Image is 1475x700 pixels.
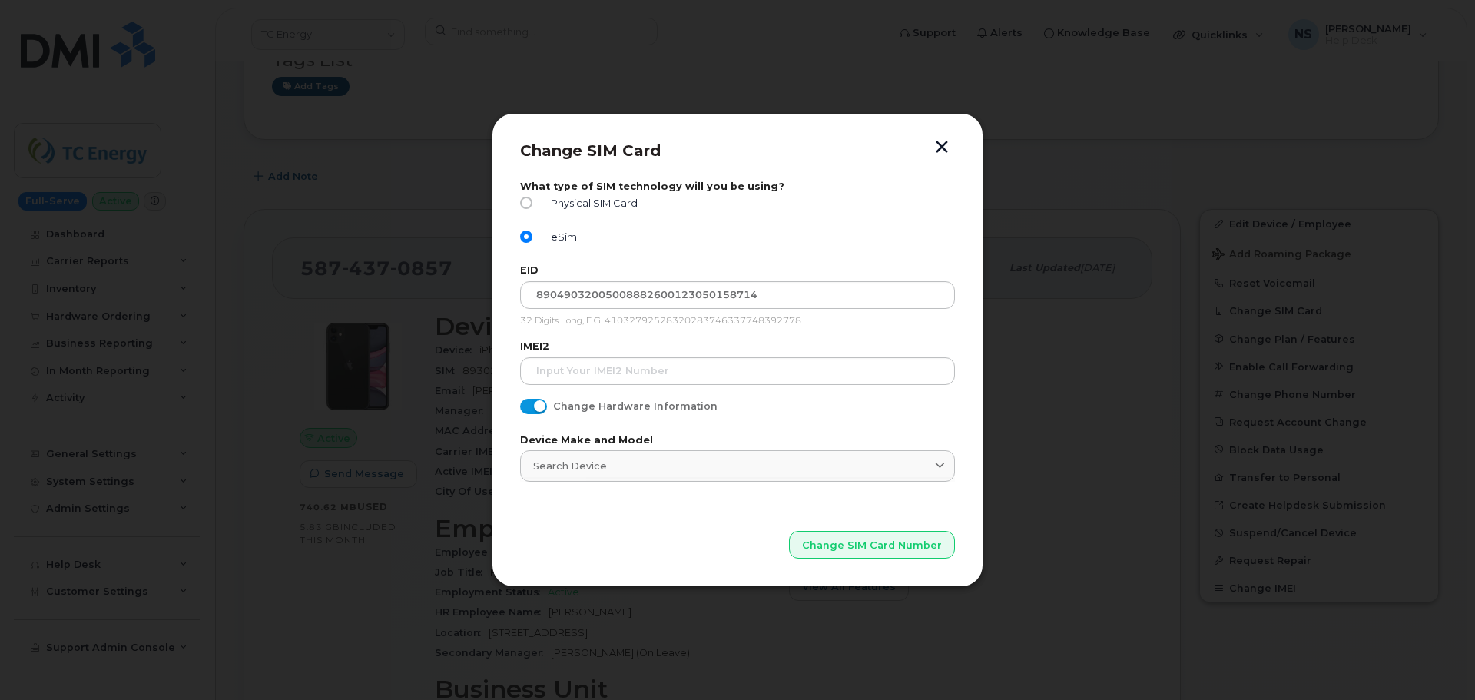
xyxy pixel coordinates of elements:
[520,357,955,385] input: Input your IMEI2 Number
[520,181,955,192] label: What type of SIM technology will you be using?
[520,399,532,411] input: Change Hardware Information
[789,531,955,559] button: Change SIM Card Number
[520,434,955,446] label: Device Make and Model
[520,141,661,160] span: Change SIM Card
[520,450,955,482] a: Search Device
[545,231,577,243] span: eSim
[520,197,532,209] input: Physical SIM Card
[520,231,532,243] input: eSim
[802,538,942,552] span: Change SIM Card Number
[553,400,718,412] span: Change Hardware Information
[520,315,955,327] p: 32 Digits Long, E.G. 41032792528320283746337748392778
[520,264,955,276] label: EID
[520,281,955,309] input: Input Your EID Number
[533,459,607,473] span: Search Device
[545,197,638,209] span: Physical SIM Card
[520,340,955,352] label: IMEI2
[1408,633,1463,688] iframe: Messenger Launcher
